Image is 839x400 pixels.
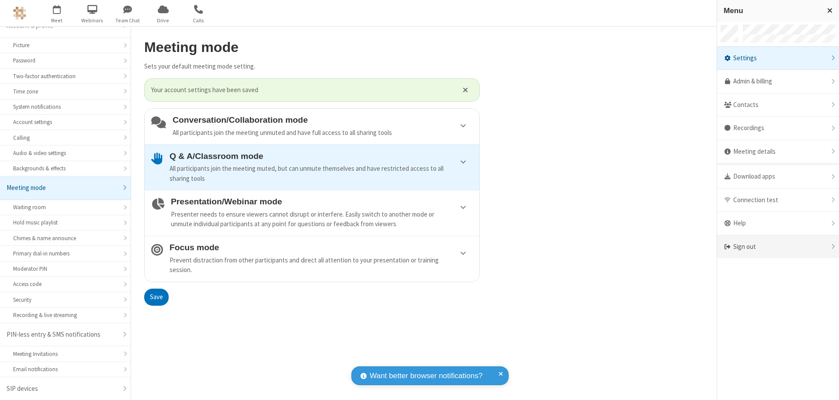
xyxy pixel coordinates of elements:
div: Email notifications [13,365,118,373]
div: Picture [13,41,118,49]
div: All participants join the meeting muted, but can unmute themselves and have restricted access to ... [170,164,473,183]
div: Help [717,212,839,235]
a: Admin & billing [717,70,839,93]
div: Presenter needs to ensure viewers cannot disrupt or interfere. Easily switch to another mode or u... [171,210,473,229]
h3: Menu [724,7,819,15]
div: Contacts [717,93,839,117]
div: Recording & live streaming [13,311,118,319]
div: Chimes & name announce [13,234,118,242]
h4: Presentation/Webinar mode [171,197,473,206]
div: Moderator PIN [13,265,118,273]
span: Your account settings have been saved [151,85,452,95]
h4: Q & A/Classroom mode [170,152,473,161]
div: Calling [13,134,118,142]
div: Access code [13,280,118,288]
div: Two-factor authentication [13,72,118,80]
div: Password [13,56,118,65]
div: Backgrounds & effects [13,164,118,172]
div: Meeting Invitations [13,350,118,358]
div: PIN-less entry & SMS notifications [7,330,118,340]
div: All participants join the meeting unmuted and have full access to all sharing tools [173,128,473,138]
div: Security [13,296,118,304]
div: Connection test [717,189,839,212]
div: Waiting room [13,203,118,211]
span: Calls [182,17,215,24]
div: Meeting mode [7,183,118,193]
div: Time zone [13,87,118,96]
span: Team Chat [111,17,144,24]
div: Download apps [717,165,839,189]
div: System notifications [13,103,118,111]
span: Want better browser notifications? [370,370,482,382]
div: Account settings [13,118,118,126]
h2: Meeting mode [144,40,480,55]
img: QA Selenium DO NOT DELETE OR CHANGE [13,7,26,20]
span: Meet [41,17,73,24]
h4: Focus mode [170,243,473,252]
button: Save [144,289,169,306]
div: Prevent distraction from other participants and direct all attention to your presentation or trai... [170,255,473,275]
div: Hold music playlist [13,218,118,227]
div: Primary dial-in numbers [13,249,118,258]
div: Sign out [717,235,839,259]
div: Audio & video settings [13,149,118,157]
h4: Conversation/Collaboration mode [173,115,473,124]
iframe: Chat [817,377,832,394]
div: Recordings [717,117,839,140]
button: Close alert [458,83,473,97]
p: Sets your default meeting mode setting. [144,62,480,72]
span: Drive [147,17,180,24]
div: Meeting details [717,140,839,164]
div: SIP devices [7,384,118,394]
span: Webinars [76,17,109,24]
div: Settings [717,47,839,70]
